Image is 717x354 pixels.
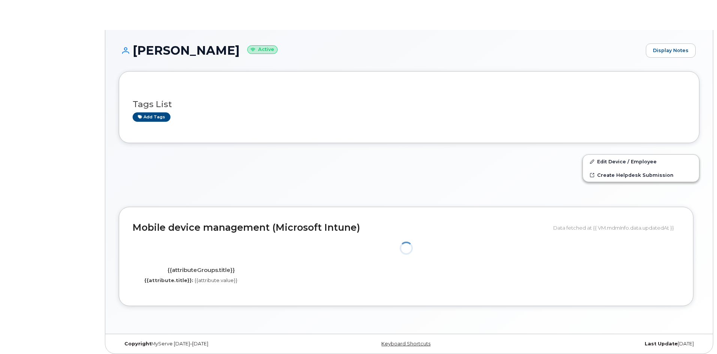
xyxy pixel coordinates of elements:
[381,341,430,347] a: Keyboard Shortcuts
[124,341,151,347] strong: Copyright
[583,155,699,168] a: Edit Device / Employee
[506,341,699,347] div: [DATE]
[583,168,699,182] a: Create Helpdesk Submission
[194,277,238,283] span: {{attribute.value}}
[553,221,680,235] div: Data fetched at {{ VM.mdmInfo.data.updatedAt }}
[119,44,642,57] h1: [PERSON_NAME]
[247,45,278,54] small: Active
[119,341,312,347] div: MyServe [DATE]–[DATE]
[138,267,264,273] h4: {{attributeGroups.title}}
[144,277,193,284] label: {{attribute.title}}:
[646,43,696,58] a: Display Notes
[645,341,678,347] strong: Last Update
[133,112,170,122] a: Add tags
[133,223,548,233] h2: Mobile device management (Microsoft Intune)
[133,100,686,109] h3: Tags List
